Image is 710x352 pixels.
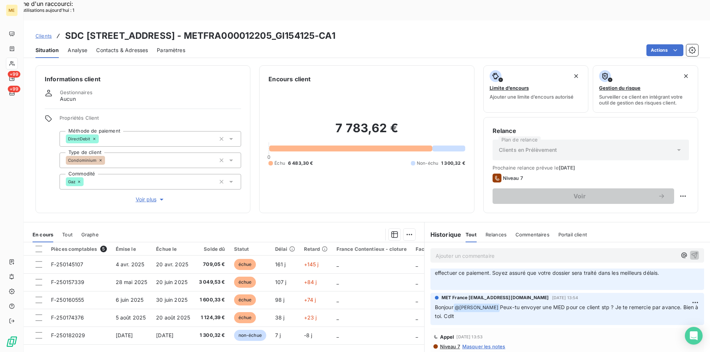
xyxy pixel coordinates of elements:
[646,44,683,56] button: Actions
[51,297,84,303] span: F-250160555
[68,47,87,54] span: Analyse
[275,332,281,338] span: 7 j
[99,136,105,142] input: Ajouter une valeur
[304,246,328,252] div: Retard
[515,232,550,237] span: Commentaires
[593,65,698,113] button: Gestion du risqueSurveiller ce client en intégrant votre outil de gestion des risques client.
[288,160,313,167] span: 6 483,30 €
[199,278,225,286] span: 3 049,53 €
[267,154,270,160] span: 0
[6,336,18,348] img: Logo LeanPay
[425,230,461,239] h6: Historique
[268,75,311,83] h6: Encours client
[275,261,286,267] span: 161 j
[156,332,173,338] span: [DATE]
[116,279,148,285] span: 28 mai 2025
[116,314,146,321] span: 5 août 2025
[442,294,549,301] span: MET France [EMAIL_ADDRESS][DOMAIN_NAME]
[116,246,148,252] div: Émise le
[558,232,587,237] span: Portail client
[435,304,700,319] span: Peux-tu envoyer une MED pour ce client stp ? Je te remercie par avance. Bien à toi. Cdlt
[62,232,72,237] span: Tout
[304,279,317,285] span: +84 j
[81,232,99,237] span: Graphe
[486,232,507,237] span: Relances
[156,314,190,321] span: 20 août 2025
[136,196,165,203] span: Voir plus
[68,158,97,163] span: Condominium
[304,297,316,303] span: +74 j
[100,246,107,252] span: 5
[116,297,144,303] span: 6 juin 2025
[8,86,20,92] span: +99
[234,330,266,341] span: non-échue
[337,314,339,321] span: _
[454,304,500,312] span: @ [PERSON_NAME]
[499,146,557,154] span: Clients en Prélèvement
[304,314,317,321] span: +23 j
[68,180,75,184] span: Gaz
[199,296,225,304] span: 1 600,33 €
[440,334,454,340] span: Appel
[493,165,689,171] span: Prochaine relance prévue le
[337,261,339,267] span: _
[60,95,76,103] span: Aucun
[156,297,187,303] span: 30 juin 2025
[685,327,703,345] div: Open Intercom Messenger
[35,33,52,39] span: Clients
[51,246,107,252] div: Pièces comptables
[456,335,483,339] span: [DATE] 13:53
[35,47,59,54] span: Situation
[441,160,465,167] span: 1 300,32 €
[483,65,589,113] button: Limite d’encoursAjouter une limite d’encours autorisé
[199,246,225,252] div: Solde dû
[116,261,145,267] span: 4 avr. 2025
[51,332,85,338] span: F-250182029
[8,71,20,78] span: +99
[268,121,465,143] h2: 7 783,62 €
[116,332,133,338] span: [DATE]
[416,332,418,338] span: _
[416,246,466,252] div: Facture / Echéancier
[337,246,407,252] div: France Contentieux - cloture
[416,261,418,267] span: _
[234,277,256,288] span: échue
[51,261,84,267] span: F-250145107
[466,232,477,237] span: Tout
[234,259,256,270] span: échue
[156,246,190,252] div: Échue le
[416,314,418,321] span: _
[275,297,285,303] span: 98 j
[68,137,91,141] span: DirectDebit
[33,232,53,237] span: En cours
[275,279,287,285] span: 107 j
[60,89,92,95] span: Gestionnaires
[45,75,241,83] h6: Informations client
[84,178,89,185] input: Ajouter une valeur
[60,115,241,125] span: Propriétés Client
[435,304,453,310] span: Bonjour
[493,126,689,135] h6: Relance
[234,294,256,305] span: échue
[51,314,84,321] span: F-250174376
[439,344,460,349] span: Niveau 7
[65,29,335,42] h3: SDC [STREET_ADDRESS] - METFRA000012205_GI154125-CA1
[337,279,339,285] span: _
[416,279,418,285] span: _
[199,332,225,339] span: 1 300,32 €
[493,188,674,204] button: Voir
[199,314,225,321] span: 1 124,39 €
[304,332,312,338] span: -8 j
[599,85,640,91] span: Gestion du risque
[337,297,339,303] span: _
[462,344,506,349] span: Masquer les notes
[156,279,187,285] span: 20 juin 2025
[304,261,319,267] span: +145 j
[416,297,418,303] span: _
[490,94,574,100] span: Ajouter une limite d’encours autorisé
[105,157,111,164] input: Ajouter une valeur
[552,295,578,300] span: [DATE] 13:54
[337,332,339,338] span: _
[417,160,438,167] span: Non-échu
[96,47,148,54] span: Contacts & Adresses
